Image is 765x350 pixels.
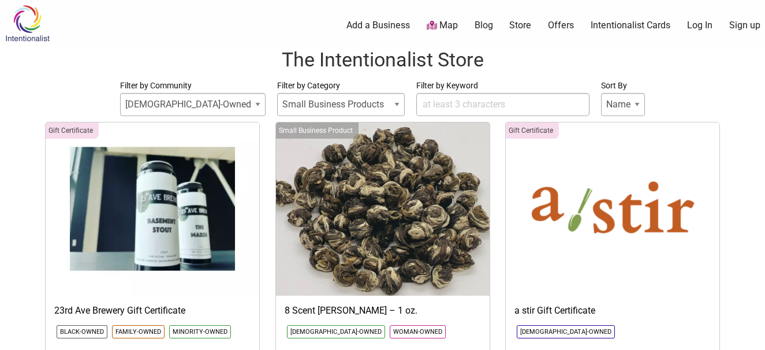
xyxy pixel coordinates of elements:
[514,304,711,317] h3: a stir Gift Certificate
[169,325,231,338] li: Click to show only this community
[390,325,446,338] li: Click to show only this community
[416,93,589,116] input: at least 3 characters
[416,79,589,93] label: Filter by Keyword
[57,325,107,338] li: Click to show only this community
[475,19,493,32] a: Blog
[729,19,760,32] a: Sign up
[427,19,458,32] a: Map
[276,122,490,296] img: Young Tea 8 Scent Jasmine Green Pearl
[120,79,266,93] label: Filter by Community
[509,19,531,32] a: Store
[548,19,574,32] a: Offers
[506,122,559,139] div: Click to show only this category
[591,19,670,32] a: Intentionalist Cards
[287,325,385,338] li: Click to show only this community
[276,122,359,139] div: Click to show only this category
[54,304,251,317] h3: 23rd Ave Brewery Gift Certificate
[346,19,410,32] a: Add a Business
[46,122,99,139] div: Click to show only this category
[285,304,481,317] h3: 8 Scent [PERSON_NAME] – 1 oz.
[12,46,753,74] h1: The Intentionalist Store
[687,19,712,32] a: Log In
[517,325,615,338] li: Click to show only this community
[112,325,165,338] li: Click to show only this community
[601,79,645,93] label: Sort By
[277,79,405,93] label: Filter by Category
